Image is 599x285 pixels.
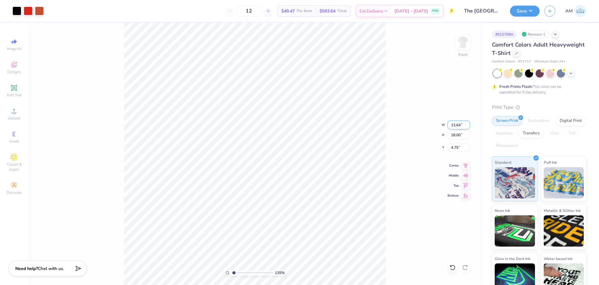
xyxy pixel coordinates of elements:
div: Print Type [492,104,587,111]
span: Middle [448,173,459,178]
span: Metallic & Glitter Ink [544,207,581,214]
span: Total [337,8,347,14]
span: 135 % [275,270,285,276]
div: Applique [492,129,517,138]
img: Front [457,36,469,49]
span: Per Item [297,8,312,14]
span: Chat with us. [38,266,64,272]
span: # C1717 [518,59,531,64]
img: Standard [495,167,535,198]
input: Untitled Design [459,5,505,17]
div: Vinyl [546,129,563,138]
div: Embroidery [524,116,554,126]
div: Transfers [519,129,544,138]
span: $593.64 [319,8,335,14]
img: Puff Ink [544,167,584,198]
span: Decorate [7,190,22,195]
span: Upload [8,116,20,121]
span: Minimum Order: 24 + [534,59,566,64]
span: Standard [495,159,511,166]
span: Add Text [7,92,22,97]
span: Comfort Colors [492,59,515,64]
span: Water based Ink [544,255,572,262]
input: – – [237,5,261,17]
span: Image AI [7,46,22,51]
img: Neon Ink [495,215,535,247]
div: Foil [565,129,580,138]
strong: Need help? [15,266,38,272]
span: Puff Ink [544,159,557,166]
span: Greek [9,139,19,144]
span: Est. Delivery [359,8,383,14]
span: Top [448,183,459,188]
div: Screen Print [492,116,522,126]
span: Clipart & logos [3,162,25,172]
span: Designs [7,69,21,74]
div: Rhinestones [492,141,522,151]
span: [DATE] - [DATE] [394,8,428,14]
span: Bottom [448,193,459,198]
img: Metallic & Glitter Ink [544,215,584,247]
span: $49.47 [281,8,295,14]
div: Front [458,52,468,57]
div: Digital Print [556,116,586,126]
strong: Fresh Prints Flash: [499,84,532,89]
span: Neon Ink [495,207,510,214]
span: Glow in the Dark Ink [495,255,530,262]
div: This color can be expedited for 5 day delivery. [499,84,576,95]
span: FREE [432,9,438,13]
span: Center [448,163,459,168]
